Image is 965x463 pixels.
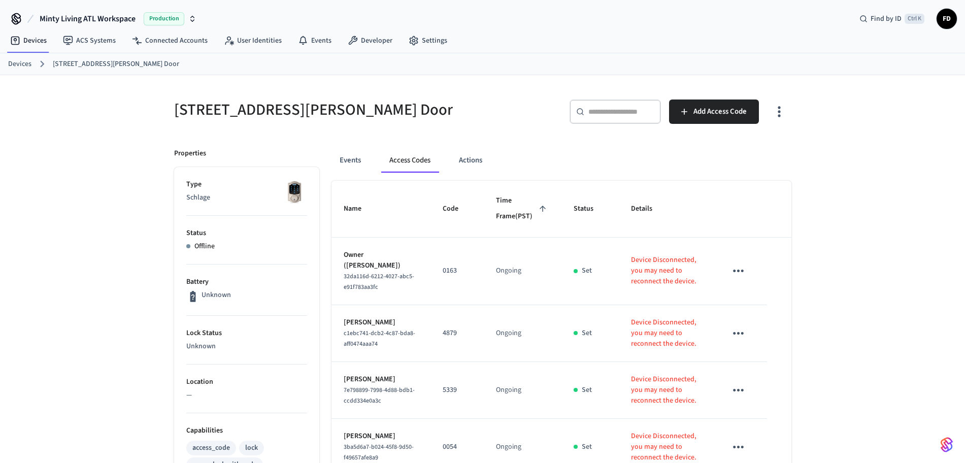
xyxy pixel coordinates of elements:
[938,10,956,28] span: FD
[144,12,184,25] span: Production
[344,272,414,291] span: 32da116d-6212-4027-abc5-e91f783aa3fc
[941,437,953,453] img: SeamLogoGradient.69752ec5.svg
[174,148,206,159] p: Properties
[344,329,415,348] span: c1ebc741-dcb2-4c87-bda8-aff0474aaa74
[484,238,561,305] td: Ongoing
[186,192,307,203] p: Schlage
[582,385,592,395] p: Set
[282,179,307,205] img: Schlage Sense Smart Deadbolt with Camelot Trim, Front
[55,31,124,50] a: ACS Systems
[631,317,702,349] p: Device Disconnected, you may need to reconnect the device.
[290,31,340,50] a: Events
[669,100,759,124] button: Add Access Code
[344,386,415,405] span: 7e798899-7998-4d88-bdb1-ccdd334e0a3c
[344,201,375,217] span: Name
[2,31,55,50] a: Devices
[186,425,307,436] p: Capabilities
[53,59,179,70] a: [STREET_ADDRESS][PERSON_NAME] Door
[496,193,549,225] span: Time Frame(PST)
[202,290,231,301] p: Unknown
[582,328,592,339] p: Set
[174,100,477,120] h5: [STREET_ADDRESS][PERSON_NAME] Door
[340,31,401,50] a: Developer
[245,443,258,453] div: lock
[186,228,307,239] p: Status
[582,266,592,276] p: Set
[8,59,31,70] a: Devices
[851,10,933,28] div: Find by IDCtrl K
[631,255,702,287] p: Device Disconnected, you may need to reconnect the device.
[443,328,472,339] p: 4879
[451,148,490,173] button: Actions
[871,14,902,24] span: Find by ID
[443,385,472,395] p: 5339
[344,317,419,328] p: [PERSON_NAME]
[124,31,216,50] a: Connected Accounts
[631,431,702,463] p: Device Disconnected, you may need to reconnect the device.
[216,31,290,50] a: User Identities
[484,362,561,419] td: Ongoing
[574,201,607,217] span: Status
[631,201,665,217] span: Details
[401,31,455,50] a: Settings
[186,377,307,387] p: Location
[186,390,307,401] p: —
[344,443,414,462] span: 3ba5d6a7-b024-45f8-9d50-f49657afe8a9
[693,105,747,118] span: Add Access Code
[344,374,419,385] p: [PERSON_NAME]
[937,9,957,29] button: FD
[331,148,791,173] div: ant example
[186,341,307,352] p: Unknown
[186,328,307,339] p: Lock Status
[443,266,472,276] p: 0163
[194,241,215,252] p: Offline
[344,431,419,442] p: [PERSON_NAME]
[443,442,472,452] p: 0054
[381,148,439,173] button: Access Codes
[443,201,472,217] span: Code
[186,179,307,190] p: Type
[582,442,592,452] p: Set
[186,277,307,287] p: Battery
[331,148,369,173] button: Events
[344,250,419,271] p: Owner ([PERSON_NAME])
[905,14,924,24] span: Ctrl K
[40,13,136,25] span: Minty Living ATL Workspace
[631,374,702,406] p: Device Disconnected, you may need to reconnect the device.
[192,443,230,453] div: access_code
[484,305,561,362] td: Ongoing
